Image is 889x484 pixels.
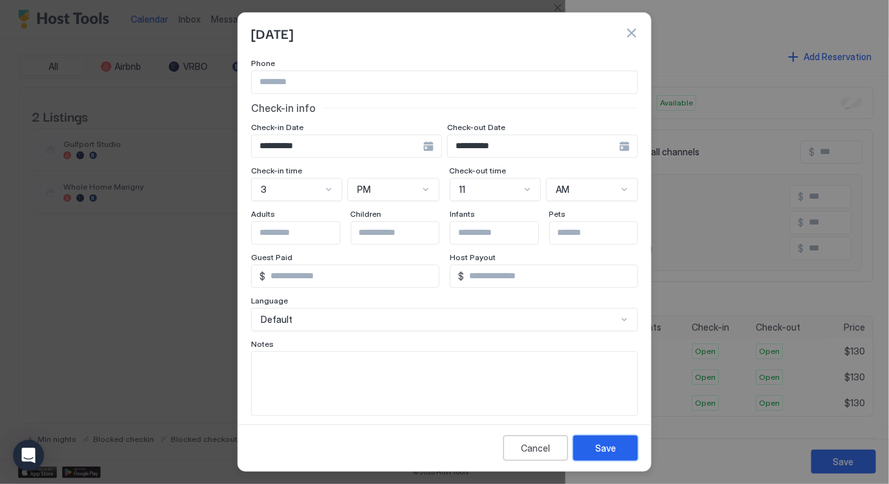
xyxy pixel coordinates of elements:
[459,184,466,195] span: 11
[450,166,507,175] span: Check-out time
[464,265,637,287] input: Input Field
[549,209,566,219] span: Pets
[521,441,551,455] div: Cancel
[251,23,293,43] span: [DATE]
[447,122,505,132] span: Check-out Date
[351,209,382,219] span: Children
[251,296,288,305] span: Language
[252,135,423,157] input: Input Field
[252,352,637,415] textarea: Input Field
[251,209,275,219] span: Adults
[252,222,358,244] input: Input Field
[458,270,464,282] span: $
[251,252,292,262] span: Guest Paid
[450,209,475,219] span: Infants
[357,184,371,195] span: PM
[550,222,656,244] input: Input Field
[503,435,568,461] button: Cancel
[251,166,302,175] span: Check-in time
[595,441,616,455] div: Save
[251,122,303,132] span: Check-in Date
[450,222,556,244] input: Input Field
[265,265,439,287] input: Input Field
[252,71,637,93] input: Input Field
[251,102,316,115] span: Check-in info
[573,435,638,461] button: Save
[556,184,569,195] span: AM
[261,184,267,195] span: 3
[450,252,496,262] span: Host Payout
[13,440,44,471] div: Open Intercom Messenger
[251,58,275,68] span: Phone
[448,135,619,157] input: Input Field
[261,314,292,325] span: Default
[259,270,265,282] span: $
[351,222,457,244] input: Input Field
[251,339,274,349] span: Notes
